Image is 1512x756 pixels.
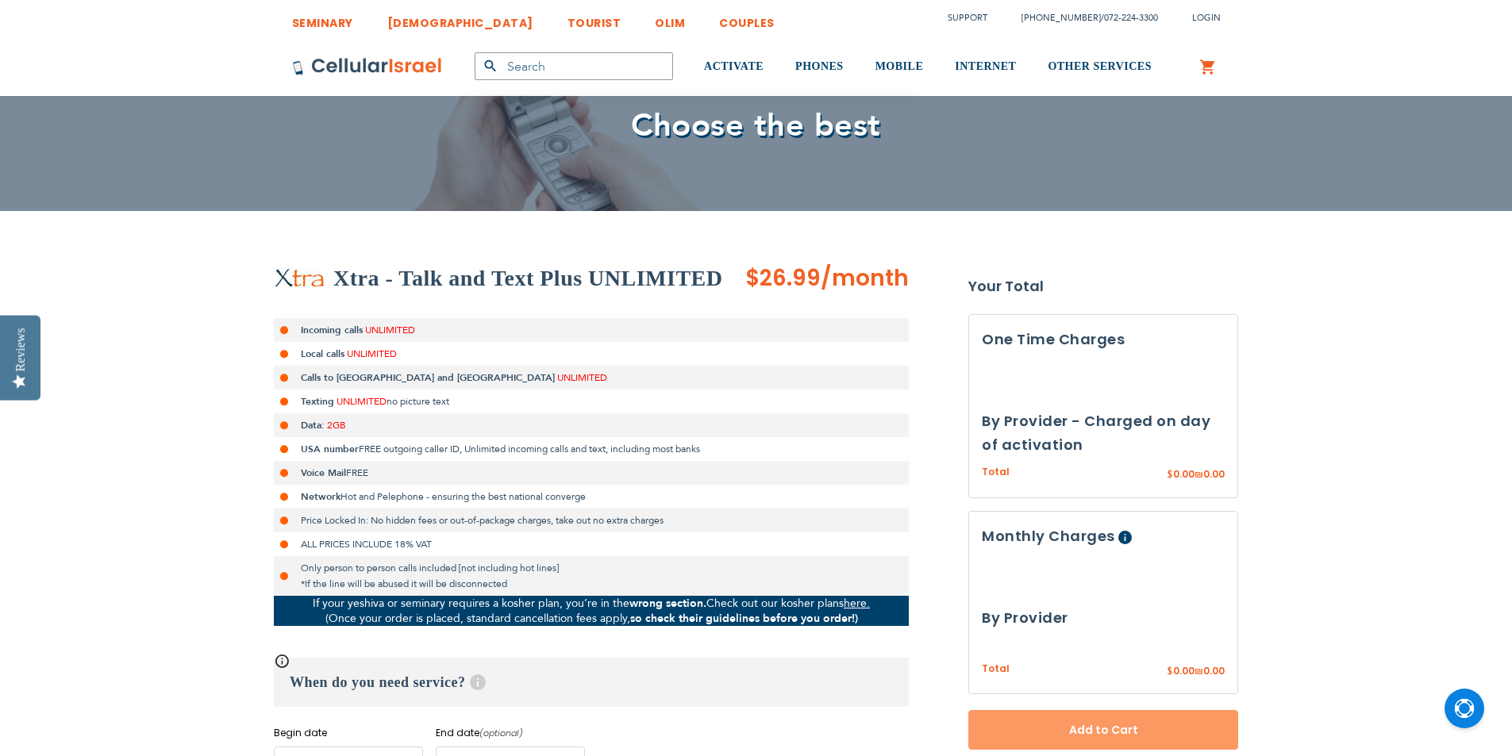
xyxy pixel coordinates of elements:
[1195,468,1203,482] span: ₪
[1167,665,1173,679] span: $
[301,395,334,408] strong: Texting
[1048,60,1152,72] span: OTHER SERVICES
[337,395,387,408] span: UNLIMITED
[795,37,844,97] a: PHONES
[301,443,359,455] strong: USA number
[365,324,415,336] span: UNLIMITED
[1048,37,1152,97] a: OTHER SERVICES
[274,508,909,532] li: Price Locked In: No hidden fees or out-of-package charges, take out no extra charges
[631,104,881,148] span: Choose the best
[301,324,363,336] strong: Incoming calls
[844,596,870,611] a: here.
[387,395,449,408] span: no picture text
[821,263,909,294] span: /month
[274,268,325,289] img: Xtra - Talk and Text Plus UNLIMITED
[982,606,1225,630] h3: By Provider
[274,658,909,707] h3: When do you need service?
[301,419,325,432] strong: Data:
[301,371,555,384] strong: Calls to [GEOGRAPHIC_DATA] and [GEOGRAPHIC_DATA]
[301,466,346,479] strong: Voice Mail
[1006,6,1158,29] li: /
[274,532,909,556] li: ALL PRICES INCLUDE 18% VAT
[327,419,346,432] span: 2GB
[1104,12,1158,24] a: 072-224-3300
[982,409,1225,457] h3: By Provider - Charged on day of activation
[948,12,987,24] a: Support
[274,726,423,740] label: Begin date
[1192,12,1221,24] span: Login
[1167,468,1173,482] span: $
[1118,531,1132,544] span: Help
[470,674,486,690] span: Help
[292,57,443,76] img: Cellular Israel Logo
[1195,665,1203,679] span: ₪
[655,4,685,33] a: OLIM
[629,596,706,611] strong: wrong section.
[1173,467,1195,481] span: 0.00
[301,490,340,503] strong: Network
[704,37,764,97] a: ACTIVATE
[333,263,723,294] h2: Xtra - Talk and Text Plus UNLIMITED
[875,60,924,72] span: MOBILE
[1021,12,1101,24] a: [PHONE_NUMBER]
[301,347,344,360] strong: Local calls
[347,347,397,360] span: UNLIMITED
[1203,467,1225,481] span: 0.00
[982,662,1010,677] span: Total
[436,726,585,740] label: End date
[875,37,924,97] a: MOBILE
[982,526,1115,546] span: Monthly Charges
[13,328,28,371] div: Reviews
[346,466,368,479] span: FREE
[274,596,909,626] p: If your yeshiva or seminary requires a kosher plan, you’re in the Check out our kosher plans (Onc...
[982,465,1010,480] span: Total
[982,328,1225,351] h3: One Time Charges
[567,4,621,33] a: TOURIST
[475,52,673,80] input: Search
[1173,664,1195,677] span: 0.00
[359,443,700,455] span: FREE outgoing caller ID, Unlimited incoming calls and text, including most banks
[479,727,523,739] i: (optional)
[795,60,844,72] span: PHONES
[292,4,353,33] a: SEMINARY
[704,60,764,72] span: ACTIVATE
[630,611,858,626] strong: so check their guidelines before you order!)
[955,37,1016,97] a: INTERNET
[340,490,586,503] span: Hot and Pelephone - ensuring the best national converge
[1203,664,1225,677] span: 0.00
[968,274,1238,298] strong: Your Total
[719,4,775,33] a: COUPLES
[557,371,607,384] span: UNLIMITED
[955,60,1016,72] span: INTERNET
[745,263,821,294] span: $26.99
[274,556,909,596] li: Only person to person calls included [not including hot lines] *If the line will be abused it wil...
[387,4,533,33] a: [DEMOGRAPHIC_DATA]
